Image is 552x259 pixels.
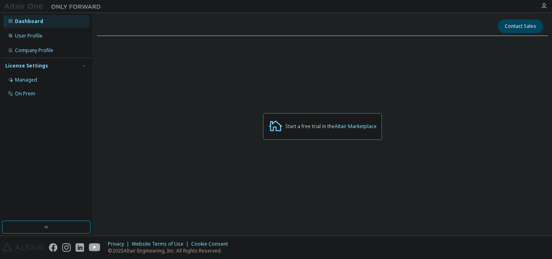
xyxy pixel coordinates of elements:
div: Start a free trial in the [285,123,377,130]
img: facebook.svg [49,243,57,252]
button: Contact Sales [498,19,543,33]
div: Managed [15,77,37,83]
img: Altair One [4,2,105,11]
img: linkedin.svg [76,243,84,252]
div: Cookie Consent [191,241,233,247]
div: Company Profile [15,47,53,54]
img: youtube.svg [89,243,101,252]
div: On Prem [15,91,35,97]
div: Website Terms of Use [132,241,191,247]
div: Privacy [108,241,132,247]
img: altair_logo.svg [2,243,44,252]
img: instagram.svg [62,243,71,252]
a: Altair Marketplace [335,123,377,130]
div: Dashboard [15,18,43,25]
p: © 2025 Altair Engineering, Inc. All Rights Reserved. [108,247,233,254]
div: License Settings [5,63,48,69]
div: User Profile [15,33,42,39]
